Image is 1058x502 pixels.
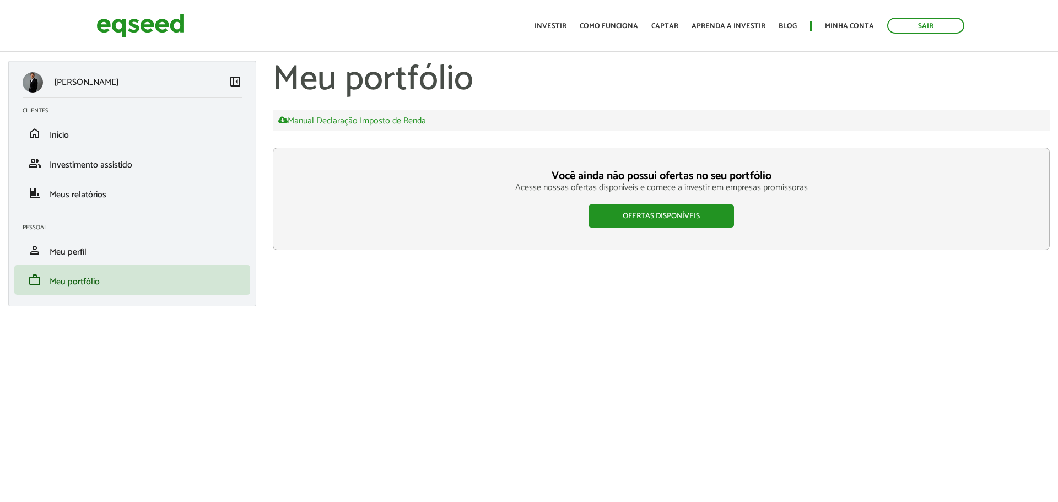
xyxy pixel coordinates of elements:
a: financeMeus relatórios [23,186,242,199]
a: groupInvestimento assistido [23,156,242,170]
h1: Meu portfólio [273,61,1050,99]
span: home [28,127,41,140]
span: Meu perfil [50,245,87,260]
span: Início [50,128,69,143]
span: finance [28,186,41,199]
a: Blog [779,23,797,30]
p: Acesse nossas ofertas disponíveis e comece a investir em empresas promissoras [295,182,1027,193]
h2: Pessoal [23,224,250,231]
a: Aprenda a investir [692,23,765,30]
a: Captar [651,23,678,30]
a: homeInício [23,127,242,140]
a: personMeu perfil [23,244,242,257]
li: Meus relatórios [14,178,250,208]
span: Meu portfólio [50,274,100,289]
p: [PERSON_NAME] [54,77,119,88]
h2: Clientes [23,107,250,114]
span: Investimento assistido [50,158,132,172]
li: Início [14,118,250,148]
a: Sair [887,18,964,34]
span: Meus relatórios [50,187,106,202]
a: Investir [535,23,566,30]
a: Colapsar menu [229,75,242,90]
li: Meu perfil [14,235,250,265]
span: work [28,273,41,287]
a: Como funciona [580,23,638,30]
span: left_panel_close [229,75,242,88]
img: EqSeed [96,11,185,40]
span: person [28,244,41,257]
li: Meu portfólio [14,265,250,295]
li: Investimento assistido [14,148,250,178]
a: Manual Declaração Imposto de Renda [278,116,426,126]
span: group [28,156,41,170]
a: Ofertas disponíveis [589,204,734,228]
a: workMeu portfólio [23,273,242,287]
a: Minha conta [825,23,874,30]
h3: Você ainda não possui ofertas no seu portfólio [295,170,1027,182]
